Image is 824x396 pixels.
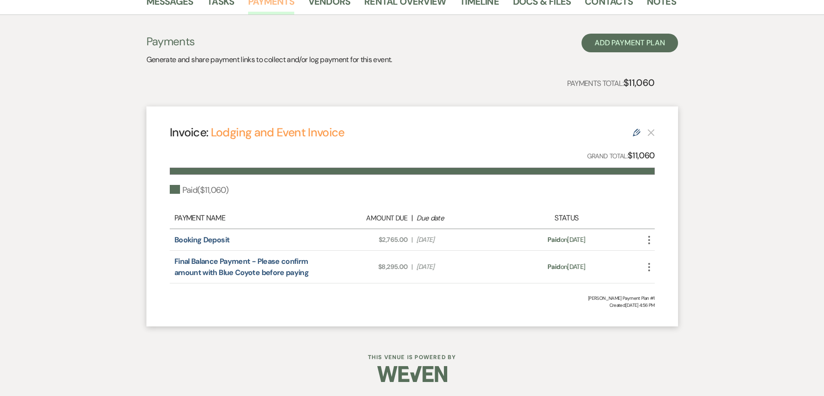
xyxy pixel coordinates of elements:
div: | [317,212,507,224]
div: [PERSON_NAME] Payment Plan #1 [170,295,655,302]
button: Add Payment Plan [582,34,678,52]
p: Payments Total: [567,75,655,90]
span: Paid [547,235,560,244]
div: on [DATE] [507,235,626,245]
div: Payment Name [174,212,317,224]
strong: $11,060 [623,77,655,89]
div: on [DATE] [507,262,626,272]
a: Lodging and Event Invoice [211,125,345,140]
span: Paid [547,262,560,271]
span: [DATE] [416,235,502,245]
span: Created: [DATE] 4:56 PM [170,302,655,309]
div: Amount Due [322,213,408,224]
p: Generate and share payment links to collect and/or log payment for this event. [146,54,392,66]
img: Weven Logo [377,358,447,390]
div: Status [507,212,626,224]
div: Due date [416,213,502,224]
span: [DATE] [416,262,502,272]
a: Booking Deposit [174,235,229,245]
button: This payment plan cannot be deleted because it contains links that have been paid through Weven’s... [647,128,655,136]
span: | [411,235,412,245]
p: Grand Total: [587,149,655,163]
span: | [411,262,412,272]
h3: Payments [146,34,392,49]
h4: Invoice: [170,124,345,141]
span: $2,765.00 [322,235,408,245]
span: $8,295.00 [322,262,408,272]
strong: $11,060 [628,150,655,161]
a: Final Balance Payment - Please confirm amount with Blue Coyote before paying [174,256,309,277]
div: Paid ( $11,060 ) [170,184,229,197]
